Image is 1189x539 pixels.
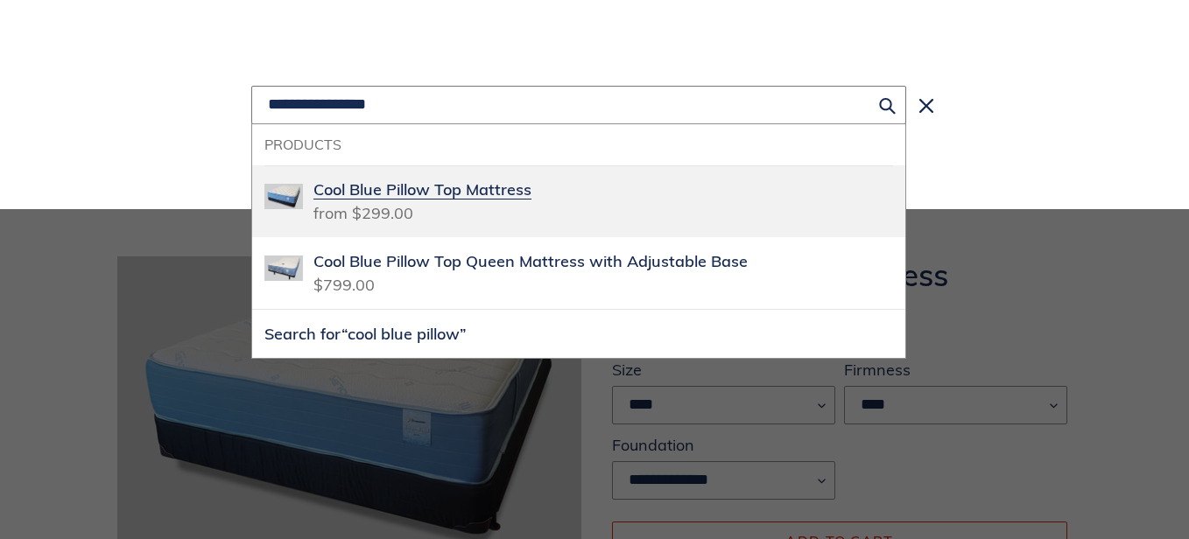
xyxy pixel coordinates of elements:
img: Cool Blue Pillow Top Queen Mattress with Adjustable Base [264,249,303,288]
span: $799.00 [313,269,375,295]
button: Search for“cool blue pillow” [252,310,905,358]
h3: Products [264,136,893,153]
span: Cool Blue Pillow Top Mattress [313,180,531,200]
a: cool blue pillow top mattressCool Blue Pillow Top Mattressfrom $299.00 [252,165,905,237]
a: Cool Blue Pillow Top Queen Mattress with Adjustable BaseCool Blue Pillow Top Queen Mattress with ... [252,237,905,309]
span: “cool blue pillow” [341,324,467,344]
img: cool blue pillow top mattress [264,178,303,216]
span: from $299.00 [313,198,413,223]
input: Search [251,86,906,124]
span: Cool Blue Pillow Top Queen Mattress with Adjustable Base [313,252,748,272]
